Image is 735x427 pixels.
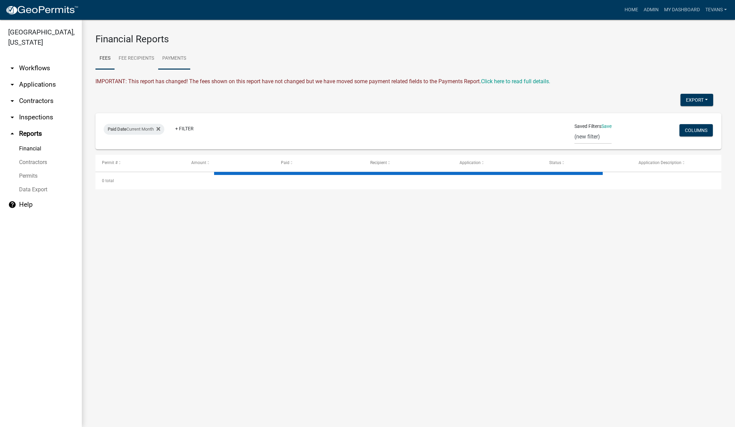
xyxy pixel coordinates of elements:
[680,94,713,106] button: Export
[158,48,190,70] a: Payments
[281,160,289,165] span: Paid
[8,97,16,105] i: arrow_drop_down
[8,64,16,72] i: arrow_drop_down
[95,155,185,171] datatable-header-cell: Permit #
[542,155,632,171] datatable-header-cell: Status
[185,155,274,171] datatable-header-cell: Amount
[8,113,16,121] i: arrow_drop_down
[95,77,721,86] div: IMPORTANT: This report has changed! The fees shown on this report have not changed but we have mo...
[8,130,16,138] i: arrow_drop_up
[364,155,453,171] datatable-header-cell: Recipient
[460,160,481,165] span: Application
[191,160,206,165] span: Amount
[632,155,721,171] datatable-header-cell: Application Description
[453,155,542,171] datatable-header-cell: Application
[170,122,199,135] a: + Filter
[115,48,158,70] a: Fee Recipients
[95,172,721,189] div: 0 total
[274,155,364,171] datatable-header-cell: Paid
[549,160,561,165] span: Status
[622,3,641,16] a: Home
[104,124,164,135] div: Current Month
[8,201,16,209] i: help
[703,3,730,16] a: tevans
[102,160,118,165] span: Permit #
[574,123,601,130] span: Saved Filters
[108,127,126,132] span: Paid Date
[481,78,550,85] wm-modal-confirm: Upcoming Changes to Daily Fees Report
[639,160,681,165] span: Application Description
[679,124,713,136] button: Columns
[95,33,721,45] h3: Financial Reports
[481,78,550,85] a: Click here to read full details.
[95,48,115,70] a: Fees
[601,123,612,129] a: Save
[8,80,16,89] i: arrow_drop_down
[661,3,703,16] a: My Dashboard
[641,3,661,16] a: Admin
[370,160,387,165] span: Recipient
